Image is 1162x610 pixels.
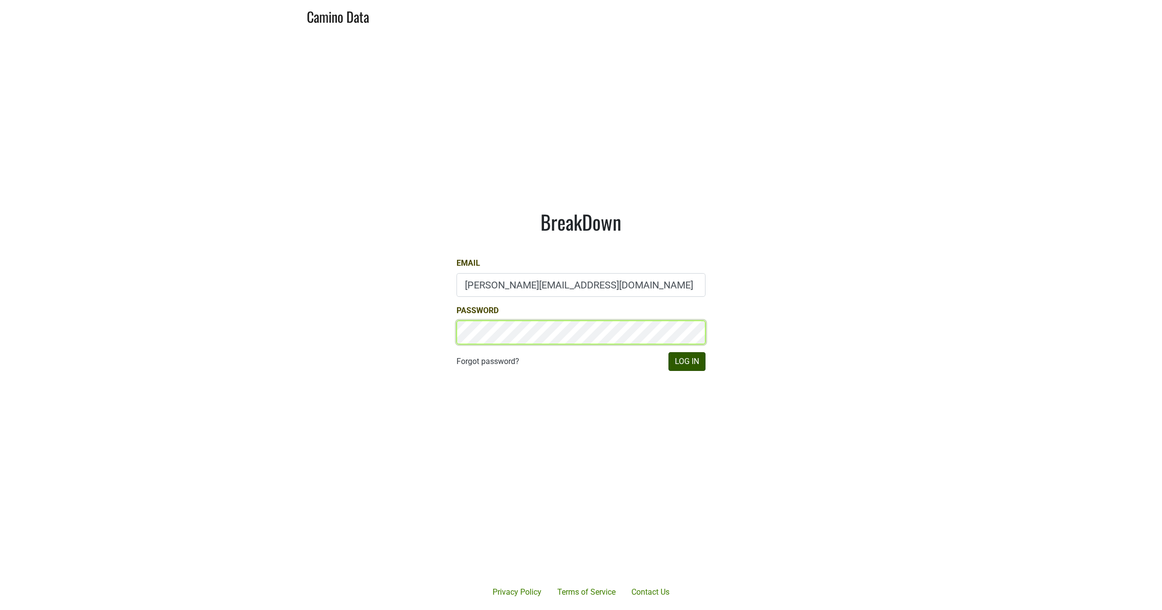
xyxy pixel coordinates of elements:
[456,305,498,317] label: Password
[485,582,549,602] a: Privacy Policy
[623,582,677,602] a: Contact Us
[456,257,480,269] label: Email
[668,352,705,371] button: Log In
[549,582,623,602] a: Terms of Service
[307,4,369,27] a: Camino Data
[456,356,519,367] a: Forgot password?
[456,210,705,234] h1: BreakDown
